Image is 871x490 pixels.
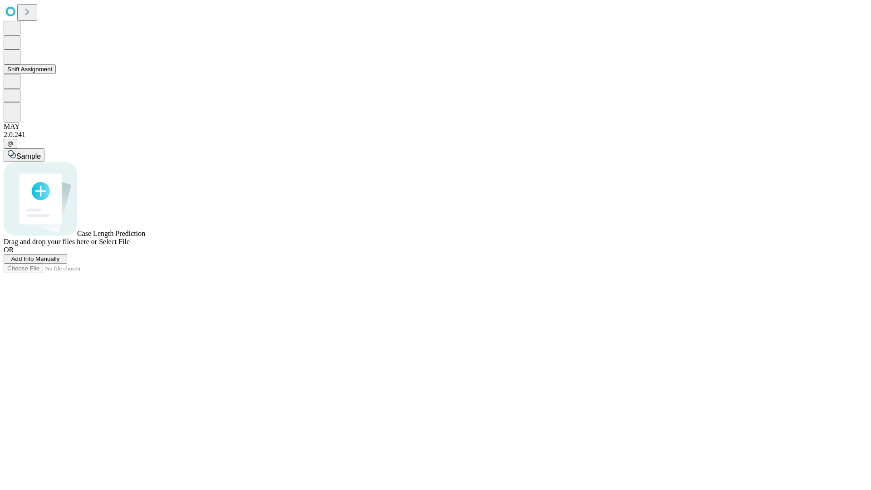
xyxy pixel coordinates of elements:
[99,238,130,245] span: Select File
[4,131,867,139] div: 2.0.241
[4,254,67,264] button: Add Info Manually
[4,238,97,245] span: Drag and drop your files here or
[4,139,17,148] button: @
[4,246,14,254] span: OR
[16,152,41,160] span: Sample
[4,64,56,74] button: Shift Assignment
[4,148,44,162] button: Sample
[7,140,14,147] span: @
[11,255,60,262] span: Add Info Manually
[4,122,867,131] div: MAY
[77,230,145,237] span: Case Length Prediction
